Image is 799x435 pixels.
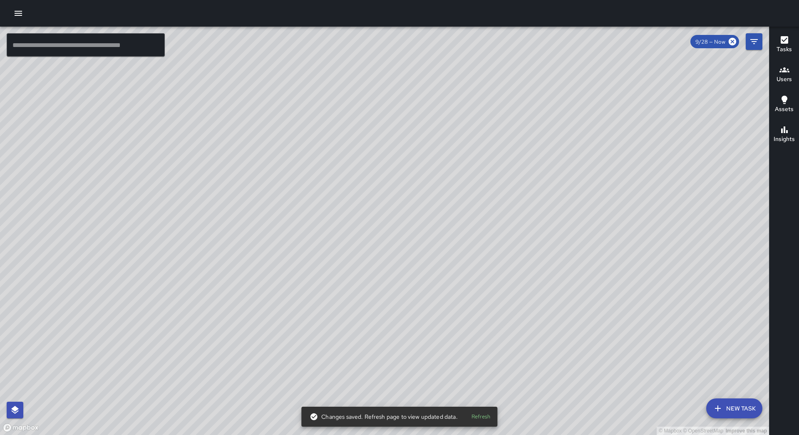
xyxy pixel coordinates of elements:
h6: Users [777,75,792,84]
button: Insights [769,120,799,150]
button: Users [769,60,799,90]
div: Changes saved. Refresh page to view updated data. [310,409,457,424]
h6: Insights [774,135,795,144]
button: New Task [706,398,762,418]
button: Assets [769,90,799,120]
button: Refresh [468,410,494,423]
span: 9/28 — Now [690,38,730,45]
button: Filters [746,33,762,50]
button: Tasks [769,30,799,60]
h6: Assets [775,105,794,114]
div: 9/28 — Now [690,35,739,48]
h6: Tasks [777,45,792,54]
